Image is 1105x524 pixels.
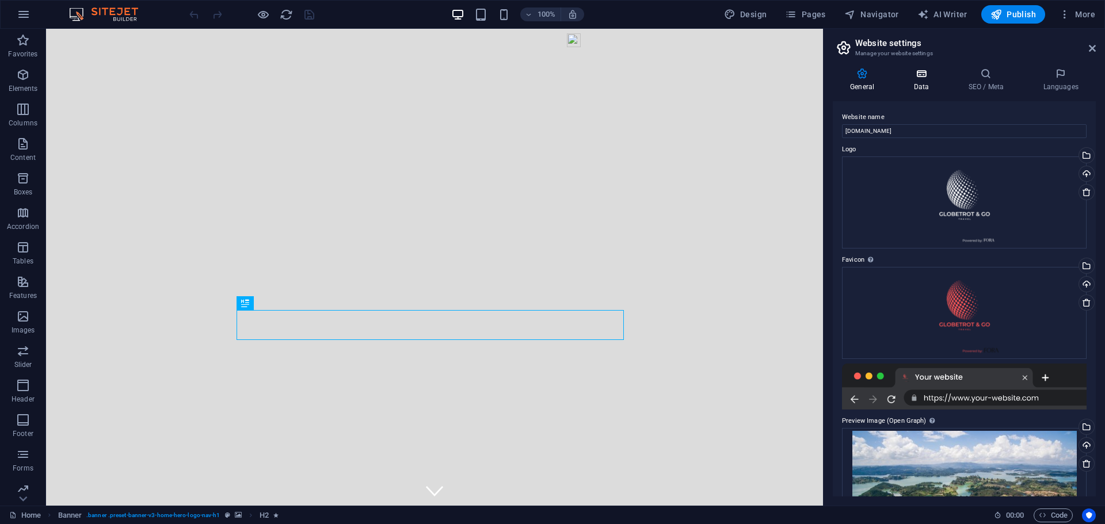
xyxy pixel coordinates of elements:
h4: SEO / Meta [951,68,1026,92]
p: Forms [13,464,33,473]
p: Header [12,395,35,404]
p: Boxes [14,188,33,197]
i: On resize automatically adjust zoom level to fit chosen device. [567,9,578,20]
h6: Session time [994,508,1024,522]
span: Pages [785,9,825,20]
span: AI Writer [917,9,967,20]
input: Name... [842,124,1087,138]
p: Content [10,153,36,162]
button: Code [1034,508,1073,522]
button: Pages [780,5,830,24]
h4: Languages [1026,68,1096,92]
p: Accordion [7,222,39,231]
label: Preview Image (Open Graph) [842,414,1087,428]
button: 100% [520,7,561,21]
label: Logo [842,143,1087,156]
button: AI Writer [913,5,972,24]
p: Slider [14,360,32,369]
span: Click to select. Double-click to edit [58,508,82,522]
h2: Website settings [855,38,1096,48]
i: Element contains an animation [273,512,279,518]
span: : [1014,511,1016,519]
img: npw-badge-icon.svg [1067,127,1076,136]
button: More [1054,5,1100,24]
label: Website name [842,110,1087,124]
h6: 100% [538,7,556,21]
button: Usercentrics [1082,508,1096,522]
h3: Manage your website settings [855,48,1073,59]
span: 00 00 [1006,508,1024,522]
button: reload [279,7,293,21]
span: More [1059,9,1095,20]
span: Design [724,9,767,20]
p: Elements [9,84,38,93]
p: Columns [9,118,37,128]
h4: Data [896,68,951,92]
span: Navigator [844,9,899,20]
p: Footer [13,429,33,438]
h4: General [833,68,896,92]
i: This element contains a background [235,512,242,518]
i: Reload page [280,8,293,21]
p: Features [9,291,37,300]
button: Design [719,5,772,24]
div: LogoGlobetrotWhite1-43YmyIjHB3u7vW3wNP1Kig.png [842,156,1087,248]
div: LogoGlobetrotOrange-z82h21qj6Jwgt7FSoRUMww-aGGdovyJwTRGL9TWa2t1-A.png [842,267,1087,359]
span: Publish [990,9,1036,20]
span: Code [1039,508,1068,522]
i: This element is a customizable preset [225,512,230,518]
p: Images [12,326,35,335]
span: . banner .preset-banner-v3-home-hero-logo-nav-h1 [86,508,220,522]
p: Favorites [8,49,37,59]
button: Navigator [840,5,904,24]
img: Editor Logo [66,7,153,21]
a: Click to cancel selection. Double-click to open Pages [9,508,41,522]
button: Click here to leave preview mode and continue editing [256,7,270,21]
span: Click to select. Double-click to edit [260,508,269,522]
button: Publish [981,5,1045,24]
p: Tables [13,257,33,266]
label: Favicon [842,253,1087,267]
nav: breadcrumb [58,508,279,522]
div: Design (Ctrl+Alt+Y) [719,5,772,24]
